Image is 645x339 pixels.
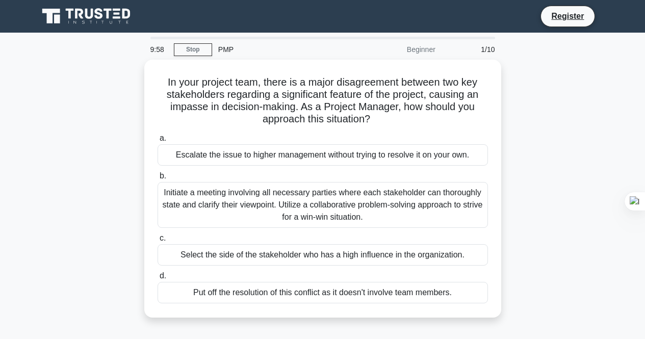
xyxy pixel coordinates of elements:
div: PMP [212,39,352,60]
a: Register [545,10,590,22]
div: Initiate a meeting involving all necessary parties where each stakeholder can thoroughly state an... [158,182,488,228]
div: Escalate the issue to higher management without trying to resolve it on your own. [158,144,488,166]
span: a. [160,134,166,142]
div: 9:58 [144,39,174,60]
div: Beginner [352,39,442,60]
div: Select the side of the stakeholder who has a high influence in the organization. [158,244,488,266]
span: b. [160,171,166,180]
div: 1/10 [442,39,501,60]
div: Put off the resolution of this conflict as it doesn't involve team members. [158,282,488,303]
span: d. [160,271,166,280]
span: c. [160,233,166,242]
a: Stop [174,43,212,56]
h5: In your project team, there is a major disagreement between two key stakeholders regarding a sign... [157,76,489,126]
